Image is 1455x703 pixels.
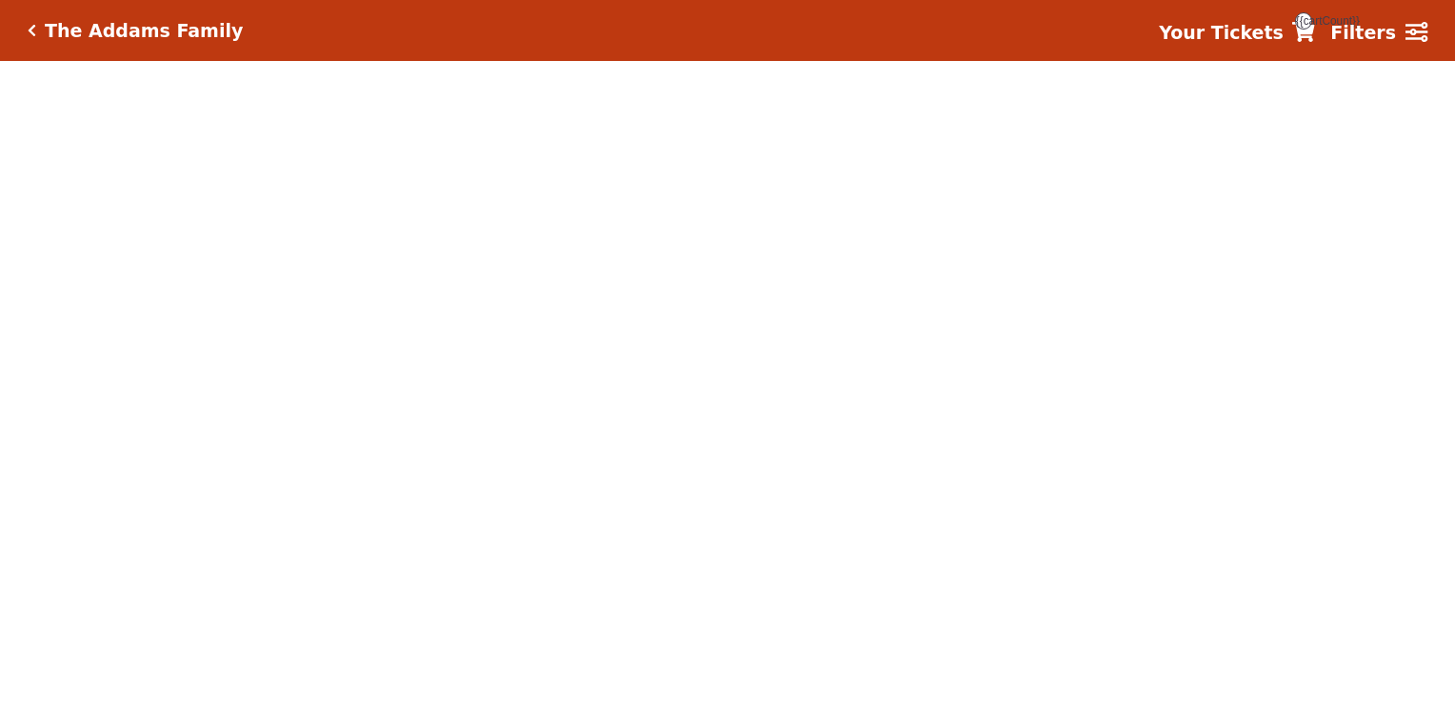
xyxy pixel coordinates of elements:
span: {{cartCount}} [1295,12,1312,30]
a: Click here to go back to filters [28,24,36,37]
h5: The Addams Family [45,20,243,42]
a: Filters [1330,19,1427,47]
a: Your Tickets {{cartCount}} [1159,19,1315,47]
strong: Filters [1330,22,1396,43]
strong: Your Tickets [1159,22,1284,43]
